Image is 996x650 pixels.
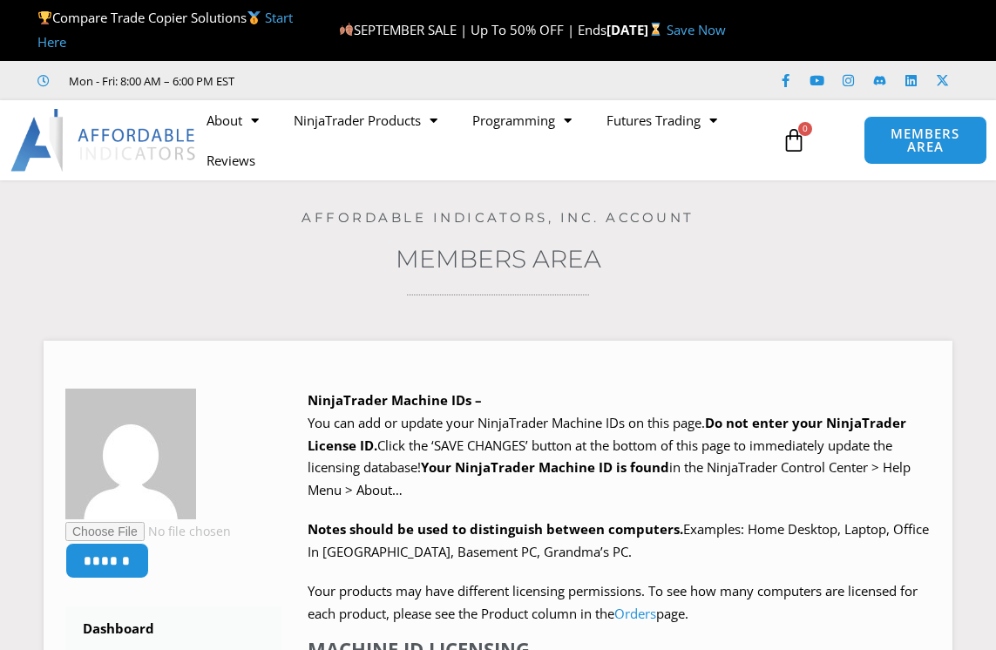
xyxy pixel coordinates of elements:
a: Save Now [667,21,726,38]
strong: Notes should be used to distinguish between computers. [308,520,683,538]
img: 🥇 [247,11,261,24]
img: 🏆 [38,11,51,24]
span: Mon - Fri: 8:00 AM – 6:00 PM EST [64,71,234,91]
img: 🍂 [340,23,353,36]
a: Start Here [37,9,293,51]
a: Programming [455,100,589,140]
img: e38058002f89b52598dd035cfb2845efc39ead7ef3170768b2a61953bab61d41 [65,389,196,519]
span: 0 [798,122,812,136]
a: MEMBERS AREA [864,116,987,165]
a: Reviews [189,140,273,180]
b: NinjaTrader Machine IDs – [308,391,482,409]
strong: [DATE] [606,21,667,38]
span: Your products may have different licensing permissions. To see how many computers are licensed fo... [308,582,918,622]
span: Compare Trade Copier Solutions [37,9,293,51]
iframe: Customer reviews powered by Trustpilot [259,72,520,90]
span: Examples: Home Desktop, Laptop, Office In [GEOGRAPHIC_DATA], Basement PC, Grandma’s PC. [308,520,929,560]
a: Affordable Indicators, Inc. Account [302,209,694,226]
span: SEPTEMBER SALE | Up To 50% OFF | Ends [339,21,606,38]
a: About [189,100,276,140]
img: ⌛ [649,23,662,36]
a: Members Area [396,244,601,274]
img: LogoAI | Affordable Indicators – NinjaTrader [10,109,198,172]
span: MEMBERS AREA [882,127,969,153]
a: 0 [755,115,832,166]
span: Click the ‘SAVE CHANGES’ button at the bottom of this page to immediately update the licensing da... [308,437,911,498]
span: You can add or update your NinjaTrader Machine IDs on this page. [308,414,705,431]
strong: Your NinjaTrader Machine ID is found [421,458,669,476]
a: NinjaTrader Products [276,100,455,140]
b: Do not enter your NinjaTrader License ID. [308,414,906,454]
a: Orders [614,605,656,622]
nav: Menu [189,100,777,180]
a: Futures Trading [589,100,735,140]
